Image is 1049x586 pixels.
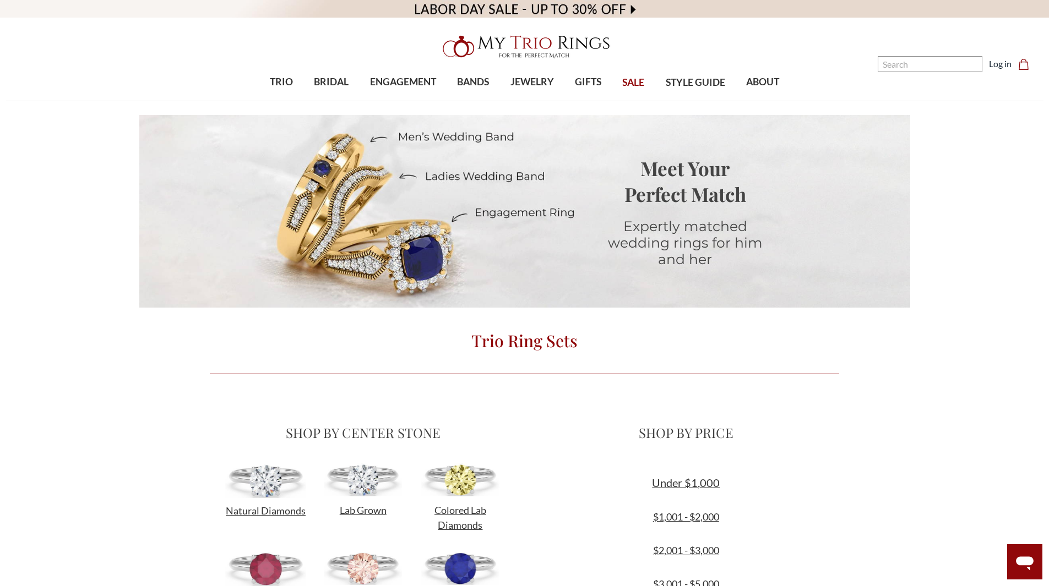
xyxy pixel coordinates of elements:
h1: Meet Your Perfect Match [594,155,776,207]
a: Under $1,000 [652,478,720,489]
button: submenu toggle [526,100,537,101]
button: submenu toggle [583,100,594,101]
a: JEWELRY [499,64,564,100]
a: SALE [612,65,655,101]
a: BRIDAL [303,64,359,100]
button: submenu toggle [276,100,287,101]
a: My Trio Rings [304,29,744,64]
a: Natural Diamonds [226,506,306,516]
a: GIFTS [564,64,612,100]
svg: cart.cart_preview [1018,59,1029,70]
span: JEWELRY [510,75,554,89]
span: ENGAGEMENT [370,75,436,89]
a: Cart with 0 items [1018,57,1036,70]
input: Search [878,56,982,72]
a: Colored Lab Diamonds [434,505,486,530]
span: GIFTS [575,75,601,89]
span: BRIDAL [314,75,349,89]
h1: Expertly matched wedding rings for him and her [594,218,776,267]
span: SALE [622,75,644,90]
span: ABOUT [746,75,779,89]
h2: SHOP BY CENTER STONE [210,424,517,441]
span: STYLE GUIDE [666,75,725,90]
a: Lab Grown [340,505,387,516]
span: BANDS [457,75,489,89]
a: ABOUT [736,64,790,100]
span: TRIO [270,75,293,89]
a: $2,001 - $3,000 [653,544,719,556]
h2: SHOP BY PRICE [533,424,840,441]
a: $1,001 - $2,000 [653,511,719,523]
span: Lab Grown [340,504,387,516]
span: Natural Diamonds [226,505,306,517]
span: Under $1,000 [652,476,720,489]
img: My Trio Rings [437,29,613,64]
button: submenu toggle [326,100,337,101]
a: ENGAGEMENT [360,64,447,100]
button: submenu toggle [757,100,768,101]
a: BANDS [447,64,499,100]
button: submenu toggle [468,100,479,101]
button: submenu toggle [398,100,409,101]
span: Colored Lab Diamonds [434,504,486,531]
a: STYLE GUIDE [655,65,735,101]
a: TRIO [259,64,303,100]
a: Log in [989,57,1012,70]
